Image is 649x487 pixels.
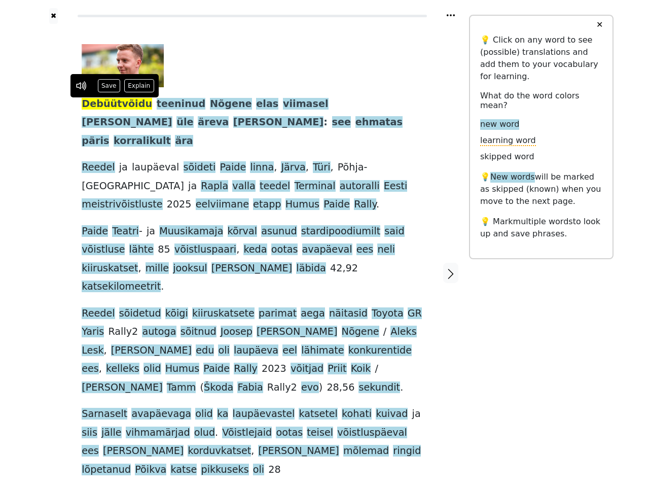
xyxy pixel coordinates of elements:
[343,445,389,458] span: mõlemad
[513,217,573,226] span: multiple words
[348,344,412,357] span: konkurentide
[82,198,162,211] span: meistrivõistluste
[103,445,184,458] span: [PERSON_NAME]
[215,427,218,439] span: .
[234,344,278,357] span: laupäeva
[99,363,102,375] span: ,
[262,363,286,375] span: 2023
[82,281,161,293] span: katsekilomeetrit
[142,326,176,338] span: autoga
[165,363,199,375] span: Humus
[119,161,128,174] span: ja
[188,445,251,458] span: korduvkatset
[198,116,229,129] span: äreva
[393,445,421,458] span: ringid
[301,225,381,238] span: stardipoodiumilt
[256,98,278,111] span: elas
[165,307,188,320] span: kõigi
[237,381,263,394] span: Fabia
[82,98,152,111] span: Debüütvõidu
[376,408,408,421] span: kuivad
[260,180,290,193] span: teedel
[167,381,196,394] span: Tamm
[330,262,342,275] span: 42
[158,243,170,256] span: 85
[384,225,404,238] span: said
[82,135,109,148] span: päris
[232,180,256,193] span: valla
[480,91,602,110] h6: What do the word colors mean?
[211,262,292,275] span: [PERSON_NAME]
[108,326,138,338] span: Rally2
[375,363,378,375] span: /
[233,408,295,421] span: laupäevastel
[192,307,255,320] span: kiiruskatsete
[327,381,339,394] span: 28
[181,326,217,338] span: sõitnud
[243,243,267,256] span: keda
[376,198,379,211] span: .
[196,344,214,357] span: edu
[354,198,376,211] span: Rally
[106,363,139,375] span: kelleks
[307,427,333,439] span: teisel
[259,307,297,320] span: parimat
[480,171,602,207] p: 💡 will be marked as skipped (known) when you move to the next page.
[301,381,319,394] span: evo
[132,161,179,174] span: laupäeval
[218,344,229,357] span: oli
[313,161,330,174] span: Türi
[82,408,127,421] span: Sarnaselt
[299,408,338,421] span: katsetel
[111,344,192,357] span: [PERSON_NAME]
[147,225,155,238] span: ja
[82,225,108,238] span: Paide
[302,243,352,256] span: avapäeval
[135,464,166,476] span: Põikva
[285,198,319,211] span: Humus
[82,326,104,338] span: Yaris
[355,116,403,129] span: ehmatas
[195,408,213,421] span: olid
[82,427,97,439] span: siis
[342,262,345,275] span: ,
[384,180,408,193] span: Eesti
[201,464,248,476] span: pikkuseks
[590,16,609,34] button: ✕
[296,262,326,275] span: läbida
[228,225,258,238] span: kõrval
[323,198,350,211] span: Paide
[490,172,535,183] span: New words
[217,408,229,421] span: ka
[250,161,274,174] span: linna
[220,161,246,174] span: Paide
[261,225,297,238] span: asunud
[342,408,372,421] span: kohati
[204,381,233,394] span: Škoda
[291,363,323,375] span: võitjad
[194,427,215,439] span: olud
[480,34,602,83] p: 💡 Click on any word to see (possible) translations and add them to your vocabulary for learning.
[331,161,334,174] span: ,
[332,116,351,129] span: see
[82,344,103,357] span: Lesk
[323,116,328,129] span: :
[188,180,197,193] span: ja
[167,198,192,211] span: 2025
[234,363,258,375] span: Rally
[274,161,277,174] span: ,
[233,116,323,129] span: [PERSON_NAME]
[319,381,323,394] span: )
[383,326,386,338] span: /
[372,307,404,320] span: Toyota
[339,381,342,394] span: ,
[82,363,99,375] span: ees
[82,381,162,394] span: [PERSON_NAME]
[329,307,368,320] span: näitasid
[143,363,161,375] span: olid
[342,381,354,394] span: 56
[337,427,407,439] span: võistluspäeval
[176,116,193,129] span: üle
[351,363,371,375] span: Koik
[253,464,264,476] span: oli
